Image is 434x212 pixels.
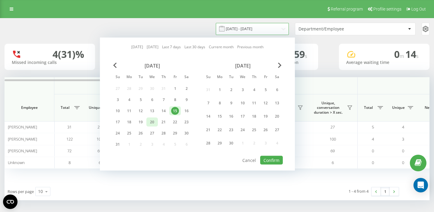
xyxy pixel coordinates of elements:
span: 69 [330,148,335,153]
div: 1 [216,86,224,93]
div: Mon Sep 29, 2025 [214,138,225,149]
div: Fri Aug 8, 2025 [169,95,181,104]
abbr: Sunday [113,73,122,82]
div: 2 [183,85,190,93]
div: 12 [137,107,145,115]
abbr: Saturday [182,73,191,82]
div: 30 [227,139,235,147]
abbr: Monday [125,73,134,82]
div: 3 [114,96,122,104]
span: 4 [372,136,374,142]
div: Tue Aug 5, 2025 [135,95,146,104]
a: Last 30 days [184,44,205,50]
span: Previous Month [113,63,117,68]
div: 5 [137,96,145,104]
div: Tue Sep 2, 2025 [225,84,237,95]
div: 19 [137,118,145,126]
div: Sat Sep 6, 2025 [271,84,283,95]
div: Sun Aug 3, 2025 [112,95,123,104]
span: 3 [402,136,404,142]
div: Fri Sep 12, 2025 [260,97,271,109]
div: [DATE] [203,63,283,69]
button: Open CMP widget [3,195,18,209]
div: 13 [148,107,156,115]
div: Tue Aug 12, 2025 [135,106,146,115]
div: 6 [273,86,281,93]
div: Sun Sep 21, 2025 [203,124,214,135]
div: Sun Aug 10, 2025 [112,106,123,115]
span: 0 [402,148,404,153]
span: Profile settings [373,7,401,11]
div: Thu Sep 18, 2025 [248,111,260,122]
div: 10 [38,188,43,195]
div: Sat Aug 9, 2025 [181,95,192,104]
div: 16 [183,107,190,115]
div: Sat Sep 27, 2025 [271,124,283,135]
span: 4 [402,124,404,130]
span: m [400,53,405,59]
div: 22 [216,126,224,134]
div: 14 [204,112,212,120]
div: Mon Aug 25, 2025 [123,129,135,138]
div: Mon Sep 8, 2025 [214,97,225,109]
div: 22 [171,118,179,126]
div: 2 [227,86,235,93]
a: Previous month [237,44,263,50]
div: Mon Sep 22, 2025 [214,124,225,135]
div: Sun Sep 14, 2025 [203,111,214,122]
span: 0 [402,160,404,165]
span: Log Out [411,7,426,11]
div: Missed incoming calls [12,60,88,65]
span: Employee [10,105,49,110]
button: Confirm [260,156,283,165]
div: 27 [148,129,156,137]
div: Wed Aug 6, 2025 [146,95,158,104]
div: 31 [114,141,122,148]
div: 4 [125,96,133,104]
span: [PERSON_NAME] [8,124,37,130]
div: Thu Aug 28, 2025 [158,129,169,138]
abbr: Monday [215,73,224,82]
div: Fri Aug 1, 2025 [169,84,181,93]
div: 7 [204,99,212,107]
div: 1 - 4 from 4 [349,188,369,194]
div: 21 [160,118,168,126]
div: Tue Sep 9, 2025 [225,97,237,109]
div: Fri Aug 22, 2025 [169,118,181,127]
div: 20 [148,118,156,126]
div: Open Intercom Messenger [413,178,428,192]
div: 20 [273,112,281,120]
span: 6 [332,160,334,165]
div: 7 [160,96,168,104]
span: 0 [372,148,374,153]
span: Unique, conversation duration > Х sec. [311,101,345,115]
div: 29 [216,139,224,147]
abbr: Thursday [250,73,259,82]
abbr: Friday [261,73,270,82]
div: Sun Aug 24, 2025 [112,129,123,138]
div: Sun Sep 7, 2025 [203,97,214,109]
div: Mon Aug 11, 2025 [123,106,135,115]
span: 69 [97,148,102,153]
div: Fri Sep 5, 2025 [260,84,271,95]
div: 30 [183,129,190,137]
a: [DATE] [147,44,158,50]
span: 72 [67,148,72,153]
abbr: Tuesday [136,73,145,82]
span: Total [57,105,72,110]
span: 5 [372,124,374,130]
div: 13 [273,99,281,107]
span: s [416,53,419,59]
div: 10 [239,99,247,107]
div: 18 [250,112,258,120]
div: 1 [171,85,179,93]
span: Unique [391,105,406,110]
div: Wed Aug 20, 2025 [146,118,158,127]
div: 23 [227,126,235,134]
div: 28 [160,129,168,137]
div: Tue Aug 19, 2025 [135,118,146,127]
span: 6 [99,160,101,165]
div: 27 [273,126,281,134]
div: 26 [262,126,270,134]
a: 1 [381,187,390,196]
